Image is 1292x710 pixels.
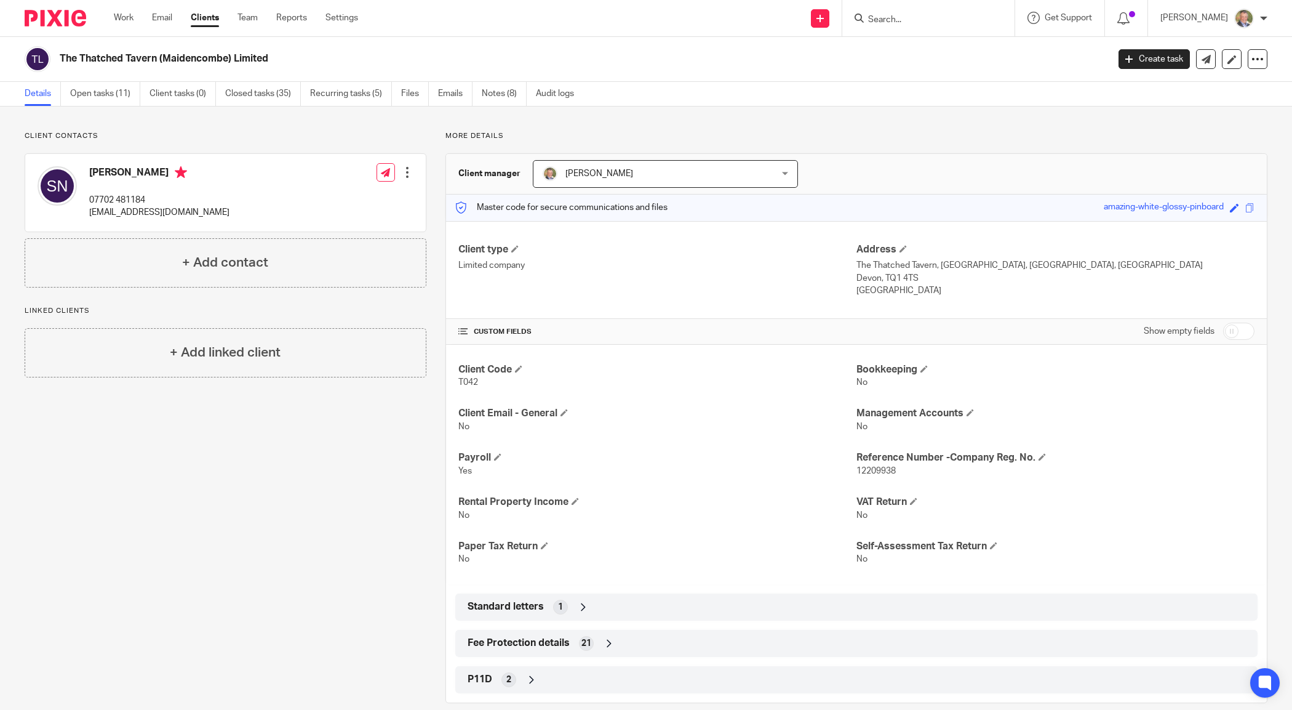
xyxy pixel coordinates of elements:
[25,82,61,106] a: Details
[856,422,867,431] span: No
[38,166,77,206] img: svg%3E
[458,496,856,509] h4: Rental Property Income
[856,451,1254,464] h4: Reference Number -Company Reg. No.
[856,496,1254,509] h4: VAT Return
[458,407,856,420] h4: Client Email - General
[468,600,544,613] span: Standard letters
[1045,14,1092,22] span: Get Support
[458,363,856,376] h4: Client Code
[867,15,978,26] input: Search
[458,555,469,563] span: No
[468,637,570,650] span: Fee Protection details
[856,407,1254,420] h4: Management Accounts
[114,12,134,24] a: Work
[543,166,557,181] img: High%20Res%20Andrew%20Price%20Accountants_Poppy%20Jakes%20photography-1109.jpg
[175,166,187,179] i: Primary
[506,674,511,686] span: 2
[1119,49,1190,69] a: Create task
[458,378,478,387] span: T042
[25,306,426,316] p: Linked clients
[25,46,50,72] img: svg%3E
[25,10,86,26] img: Pixie
[856,511,867,520] span: No
[1104,201,1224,215] div: amazing-white-glossy-pinboard
[458,511,469,520] span: No
[1160,12,1228,24] p: [PERSON_NAME]
[565,169,633,178] span: [PERSON_NAME]
[60,52,892,65] h2: The Thatched Tavern (Maidencombe) Limited
[536,82,583,106] a: Audit logs
[458,422,469,431] span: No
[458,467,472,475] span: Yes
[191,12,219,24] a: Clients
[225,82,301,106] a: Closed tasks (35)
[458,540,856,553] h4: Paper Tax Return
[856,243,1254,256] h4: Address
[856,378,867,387] span: No
[856,259,1254,272] p: The Thatched Tavern, [GEOGRAPHIC_DATA], [GEOGRAPHIC_DATA], [GEOGRAPHIC_DATA]
[401,82,429,106] a: Files
[310,82,392,106] a: Recurring tasks (5)
[170,343,281,362] h4: + Add linked client
[438,82,473,106] a: Emails
[482,82,527,106] a: Notes (8)
[468,673,492,686] span: P11D
[458,167,520,180] h3: Client manager
[856,272,1254,284] p: Devon, TQ1 4TS
[856,467,896,475] span: 12209938
[25,131,426,141] p: Client contacts
[89,206,229,219] p: [EMAIL_ADDRESS][DOMAIN_NAME]
[237,12,258,24] a: Team
[70,82,140,106] a: Open tasks (11)
[856,540,1254,553] h4: Self-Assessment Tax Return
[182,253,268,272] h4: + Add contact
[558,601,563,613] span: 1
[1144,325,1214,337] label: Show empty fields
[89,166,229,182] h4: [PERSON_NAME]
[458,259,856,272] p: Limited company
[856,284,1254,297] p: [GEOGRAPHIC_DATA]
[445,131,1267,141] p: More details
[276,12,307,24] a: Reports
[458,451,856,464] h4: Payroll
[458,243,856,256] h4: Client type
[152,12,172,24] a: Email
[325,12,358,24] a: Settings
[856,363,1254,376] h4: Bookkeeping
[458,327,856,337] h4: CUSTOM FIELDS
[455,201,668,214] p: Master code for secure communications and files
[856,555,867,563] span: No
[581,637,591,650] span: 21
[89,194,229,206] p: 07702 481184
[1234,9,1254,28] img: High%20Res%20Andrew%20Price%20Accountants_Poppy%20Jakes%20photography-1109.jpg
[150,82,216,106] a: Client tasks (0)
